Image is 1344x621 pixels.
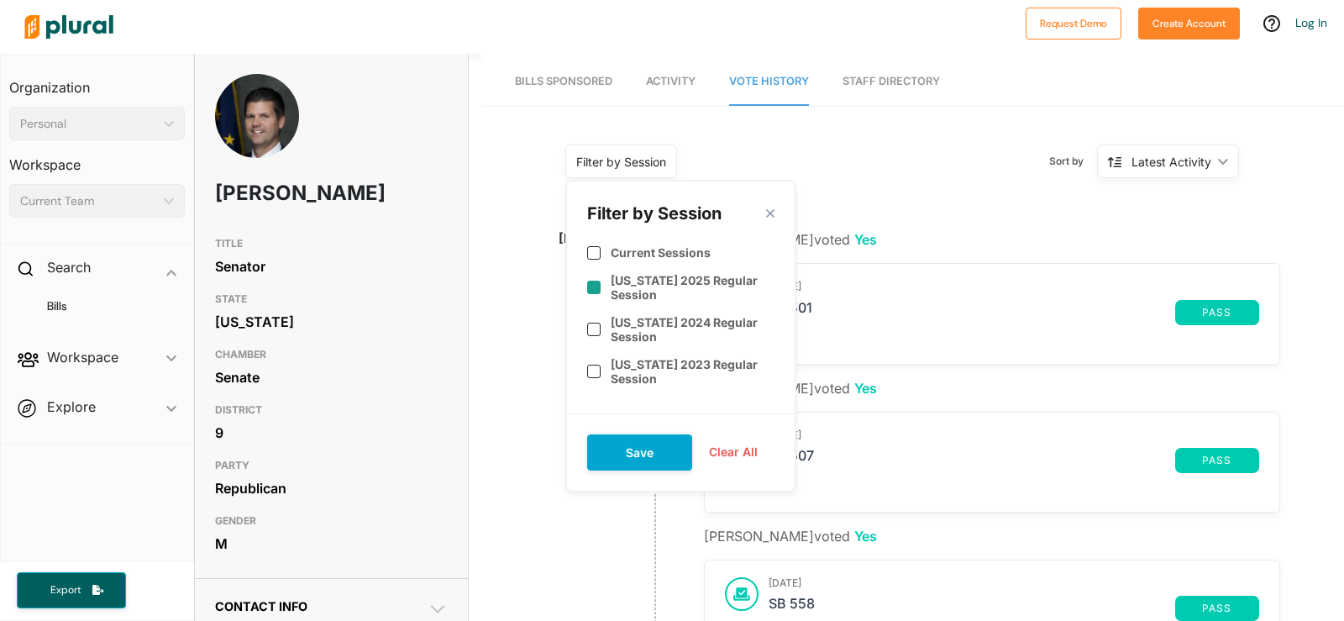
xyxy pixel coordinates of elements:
[215,289,448,309] h3: STATE
[769,300,1175,325] a: SB 501
[1185,603,1249,613] span: pass
[769,577,1259,589] h3: [DATE]
[692,439,774,465] button: Clear All
[559,229,601,249] div: [DATE]
[611,315,774,344] label: [US_STATE] 2024 Regular Session
[769,448,1175,473] a: SB 507
[646,75,696,87] span: Activity
[769,473,1259,488] div: Bill
[769,281,1259,292] h3: [DATE]
[1138,8,1240,39] button: Create Account
[20,115,157,133] div: Personal
[1026,13,1121,31] a: Request Demo
[769,596,1175,621] a: SB 558
[1295,15,1327,30] a: Log In
[215,420,448,445] div: 9
[576,153,666,171] div: Filter by Session
[769,325,1259,340] div: Bill
[215,455,448,476] h3: PARTY
[843,58,940,106] a: Staff Directory
[1026,8,1121,39] button: Request Demo
[215,531,448,556] div: M
[646,58,696,106] a: Activity
[215,476,448,501] div: Republican
[20,192,157,210] div: Current Team
[854,380,877,397] span: Yes
[1131,153,1211,171] div: Latest Activity
[1049,154,1097,169] span: Sort by
[704,528,877,545] span: [PERSON_NAME] voted
[215,511,448,531] h3: GENDER
[215,599,307,613] span: Contact Info
[215,400,448,420] h3: DISTRICT
[515,75,612,87] span: Bills Sponsored
[729,75,809,87] span: Vote History
[215,168,354,218] h1: [PERSON_NAME]
[215,365,448,390] div: Senate
[26,298,176,314] a: Bills
[215,74,299,200] img: Headshot of Ryan Mishler
[587,202,722,225] div: Filter by Session
[47,258,91,276] h2: Search
[769,429,1259,441] h3: [DATE]
[215,309,448,334] div: [US_STATE]
[611,273,774,302] label: [US_STATE] 2025 Regular Session
[515,58,612,106] a: Bills Sponsored
[611,357,774,386] label: [US_STATE] 2023 Regular Session
[9,140,185,177] h3: Workspace
[9,63,185,100] h3: Organization
[611,245,711,260] label: Current Sessions
[587,434,692,471] button: Save
[854,231,877,248] span: Yes
[215,254,448,279] div: Senator
[1185,308,1249,318] span: pass
[215,345,448,365] h3: CHAMBER
[1185,455,1249,466] span: pass
[1138,13,1240,31] a: Create Account
[17,572,126,608] button: Export
[39,583,92,597] span: Export
[854,528,877,545] span: Yes
[729,58,809,106] a: Vote History
[215,234,448,254] h3: TITLE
